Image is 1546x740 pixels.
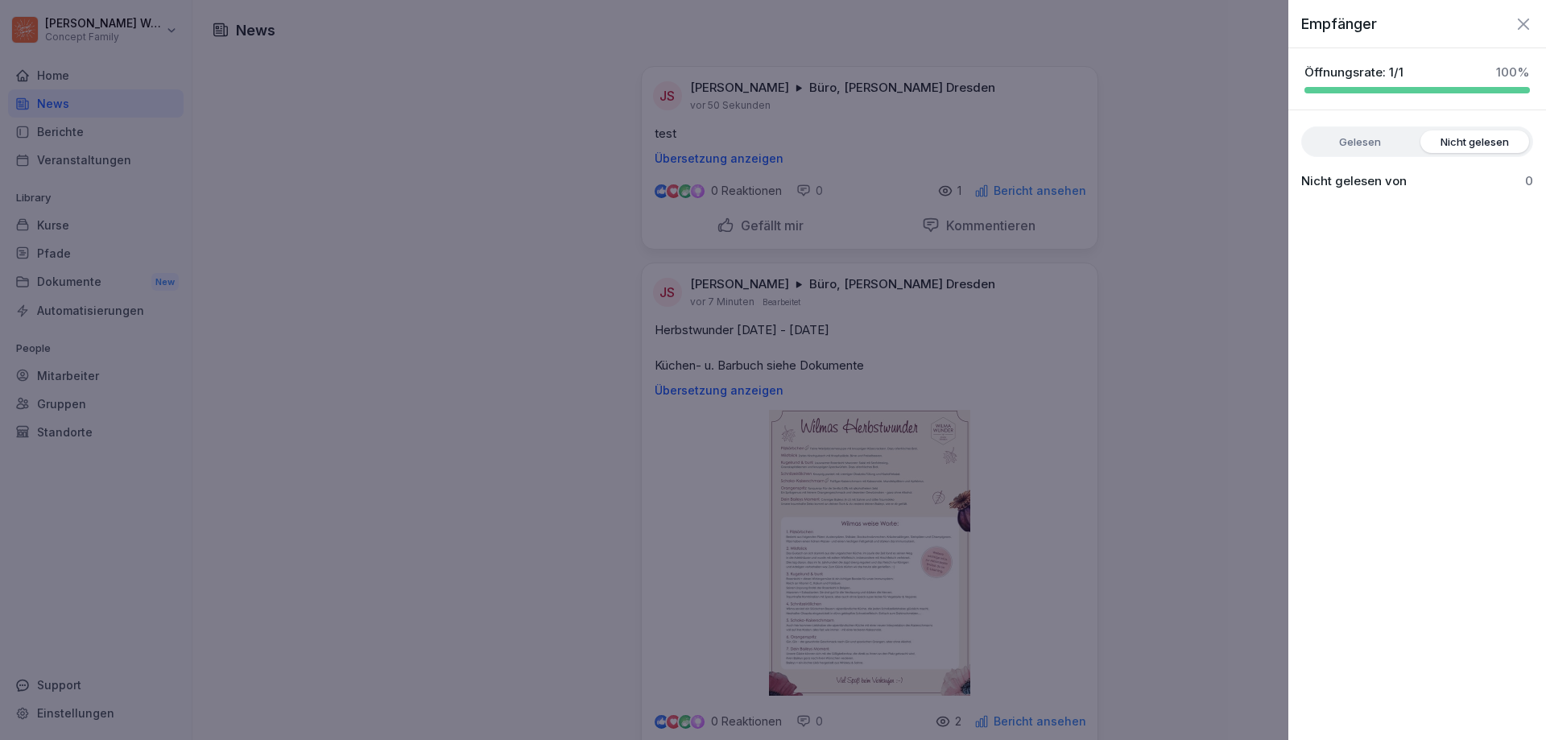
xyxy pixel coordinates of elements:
[1305,130,1414,153] label: Gelesen
[1420,130,1529,153] label: Nicht gelesen
[1496,64,1530,81] p: 100 %
[1525,173,1533,189] p: 0
[1301,13,1377,35] p: Empfänger
[1301,173,1407,189] p: Nicht gelesen von
[1304,64,1403,81] p: Öffnungsrate: 1/1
